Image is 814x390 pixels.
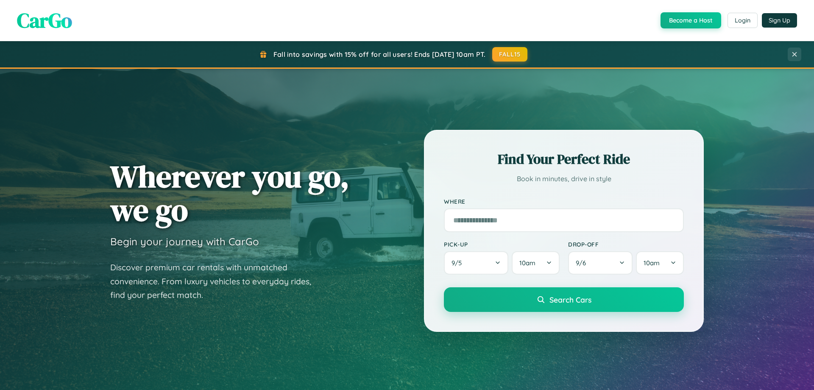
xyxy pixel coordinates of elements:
[110,235,259,248] h3: Begin your journey with CarGo
[568,251,633,275] button: 9/6
[273,50,486,59] span: Fall into savings with 15% off for all users! Ends [DATE] 10am PT.
[452,259,466,267] span: 9 / 5
[444,198,684,205] label: Where
[512,251,560,275] button: 10am
[636,251,684,275] button: 10am
[549,295,591,304] span: Search Cars
[110,261,322,302] p: Discover premium car rentals with unmatched convenience. From luxury vehicles to everyday rides, ...
[762,13,797,28] button: Sign Up
[492,47,528,62] button: FALL15
[568,241,684,248] label: Drop-off
[444,251,508,275] button: 9/5
[576,259,590,267] span: 9 / 6
[444,150,684,168] h2: Find Your Perfect Ride
[519,259,535,267] span: 10am
[110,160,349,227] h1: Wherever you go, we go
[728,13,758,28] button: Login
[644,259,660,267] span: 10am
[444,287,684,312] button: Search Cars
[444,173,684,185] p: Book in minutes, drive in style
[17,6,72,34] span: CarGo
[444,241,560,248] label: Pick-up
[661,12,721,28] button: Become a Host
